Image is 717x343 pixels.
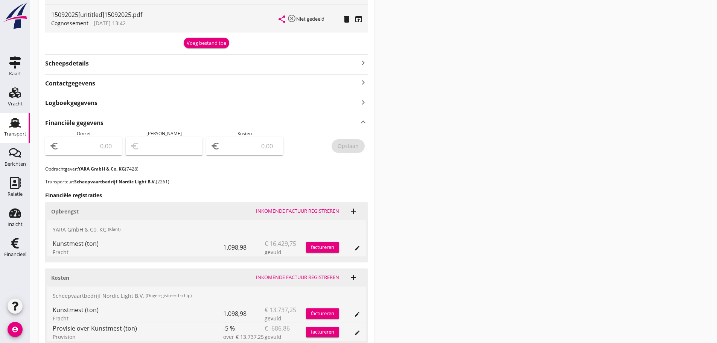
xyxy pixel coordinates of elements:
div: Inkomende factuur registreren [256,207,339,215]
strong: Scheepvaartbedrijf Nordic Light B.V. [74,178,156,185]
i: open_in_browser [354,15,363,24]
div: Voeg bestand toe [187,40,226,47]
div: Kunstmest (ton) [53,239,223,248]
div: Berichten [5,162,26,166]
small: (Klant) [108,226,120,233]
div: -5 % [223,323,265,341]
small: Niet gedeeld [296,15,324,22]
i: edit [354,245,360,251]
div: Transport [4,131,26,136]
div: Financieel [4,252,26,257]
i: add [349,207,358,216]
div: 1.098,98 [223,238,265,256]
button: Inkomende factuur registreren [253,206,342,216]
div: Inkomende factuur registreren [256,274,339,281]
p: Opdrachtgever: (7428) [45,166,368,172]
i: edit [354,311,360,317]
div: Fracht [53,314,223,322]
strong: Opbrengst [51,208,79,215]
div: — [51,19,279,27]
div: YARA GmbH & Co. KG [47,220,366,238]
input: 0,00 [221,140,279,152]
i: add [349,273,358,282]
button: Inkomende factuur registreren [253,272,342,283]
h3: Financiële registraties [45,191,368,199]
span: Kosten [237,130,252,137]
i: share [277,15,286,24]
div: factureren [306,310,339,317]
button: factureren [306,308,339,319]
span: [PERSON_NAME] [146,130,182,137]
span: € 16.429,75 [265,239,296,248]
div: gevuld [265,248,306,256]
strong: Logboekgegevens [45,99,97,107]
small: (Ongeregistreerd schip) [146,293,192,299]
i: keyboard_arrow_right [359,58,368,68]
strong: YARA GmbH & Co. KG [78,166,125,172]
strong: Financiële gegevens [45,119,104,127]
button: factureren [306,242,339,253]
strong: Scheepsdetails [45,59,89,68]
span: € 13.737,25 [265,305,296,314]
button: factureren [306,327,339,337]
img: logo-small.a267ee39.svg [2,2,29,30]
button: Voeg bestand toe [184,38,229,48]
div: Provision [53,333,223,341]
p: Transporteur: (2261) [45,178,368,185]
i: delete [342,15,351,24]
div: Provisie over Kunstmest (ton) [53,324,223,333]
i: keyboard_arrow_up [359,117,368,127]
div: Scheepvaartbedrijf Nordic Light B.V. [47,287,366,305]
span: € -686,86 [265,324,290,333]
div: Relatie [8,192,23,197]
div: Kaart [9,71,21,76]
div: Vracht [8,101,23,106]
div: gevuld [265,314,306,322]
i: highlight_off [287,14,296,23]
div: factureren [306,244,339,251]
span: Omzet [77,130,91,137]
i: keyboard_arrow_right [359,78,368,88]
div: factureren [306,328,339,336]
div: Kunstmest (ton) [53,305,223,314]
div: over € 13.737,25 [223,333,265,341]
span: [DATE] 13:42 [94,20,126,27]
div: gevuld [265,333,306,341]
i: keyboard_arrow_right [359,97,368,107]
div: 15092025[untitled]15092025.pdf [51,10,279,19]
input: 0,00 [60,140,117,152]
span: Cognossement [51,20,88,27]
i: edit [354,330,360,336]
strong: Kosten [51,274,69,281]
i: euro [211,142,220,151]
div: Inzicht [8,222,23,227]
div: Fracht [53,248,223,256]
strong: Contactgegevens [45,79,95,88]
i: account_circle [8,322,23,337]
i: euro [50,142,59,151]
div: 1.098,98 [223,305,265,323]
